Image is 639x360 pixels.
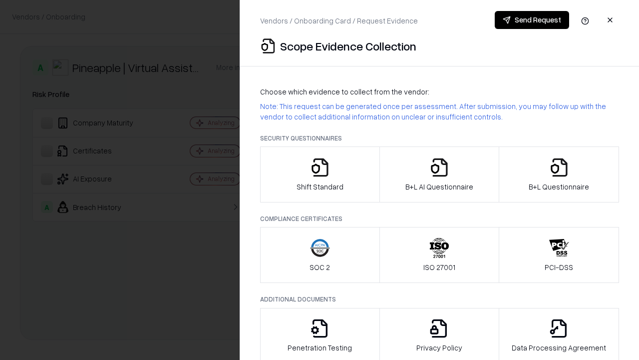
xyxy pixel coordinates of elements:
p: B+L Questionnaire [529,181,589,192]
button: SOC 2 [260,227,380,283]
p: Data Processing Agreement [512,342,606,353]
button: Shift Standard [260,146,380,202]
button: PCI-DSS [499,227,619,283]
p: Vendors / Onboarding Card / Request Evidence [260,15,418,26]
button: ISO 27001 [379,227,500,283]
p: PCI-DSS [545,262,573,272]
button: B+L Questionnaire [499,146,619,202]
button: B+L AI Questionnaire [379,146,500,202]
p: B+L AI Questionnaire [405,181,473,192]
p: Scope Evidence Collection [280,38,416,54]
p: Choose which evidence to collect from the vendor: [260,86,619,97]
button: Send Request [495,11,569,29]
p: SOC 2 [310,262,330,272]
p: ISO 27001 [423,262,455,272]
p: Shift Standard [297,181,343,192]
p: Additional Documents [260,295,619,303]
p: Security Questionnaires [260,134,619,142]
p: Privacy Policy [416,342,462,353]
p: Compliance Certificates [260,214,619,223]
p: Penetration Testing [288,342,352,353]
p: Note: This request can be generated once per assessment. After submission, you may follow up with... [260,101,619,122]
